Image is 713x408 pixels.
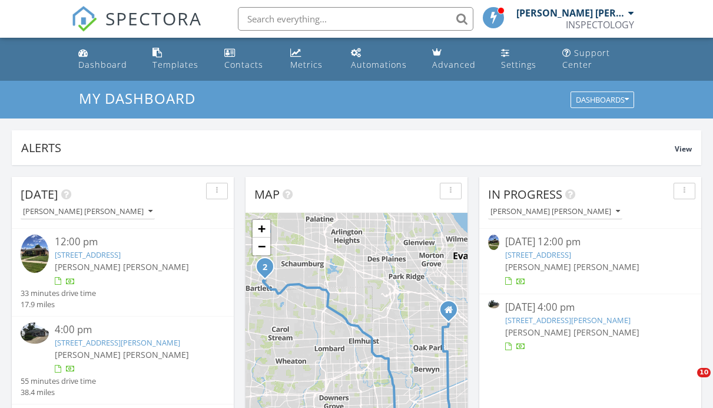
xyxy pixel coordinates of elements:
[21,376,96,387] div: 55 minutes drive time
[238,7,473,31] input: Search everything...
[71,6,97,32] img: The Best Home Inspection Software - Spectora
[576,96,629,104] div: Dashboards
[505,261,639,272] span: [PERSON_NAME] [PERSON_NAME]
[488,300,499,308] img: 9354234%2Fcover_photos%2F3yEdTsxDGIyWrFkkARH4%2Fsmall.jpg
[21,323,225,398] a: 4:00 pm [STREET_ADDRESS][PERSON_NAME] [PERSON_NAME] [PERSON_NAME] 55 minutes drive time 38.4 miles
[55,323,208,337] div: 4:00 pm
[23,208,152,216] div: [PERSON_NAME] [PERSON_NAME]
[571,92,634,108] button: Dashboards
[449,310,456,317] div: 4621 w schubert ave, CHICAGO ILLINOIS 60639
[254,186,280,202] span: Map
[346,42,418,76] a: Automations (Basic)
[21,288,96,299] div: 33 minutes drive time
[21,299,96,310] div: 17.9 miles
[253,238,270,255] a: Zoom out
[78,59,127,70] div: Dashboard
[55,235,208,249] div: 12:00 pm
[74,42,138,76] a: Dashboard
[21,387,96,398] div: 38.4 miles
[505,300,675,315] div: [DATE] 4:00 pm
[501,59,536,70] div: Settings
[675,144,692,154] span: View
[55,261,189,272] span: [PERSON_NAME] [PERSON_NAME]
[253,220,270,238] a: Zoom in
[21,323,49,344] img: 9354234%2Fcover_photos%2F3yEdTsxDGIyWrFkkARH4%2Fsmall.jpg
[263,264,267,272] i: 2
[496,42,548,76] a: Settings
[55,349,189,360] span: [PERSON_NAME] [PERSON_NAME]
[21,186,58,202] span: [DATE]
[105,6,202,31] span: SPECTORA
[558,42,639,76] a: Support Center
[488,300,692,353] a: [DATE] 4:00 pm [STREET_ADDRESS][PERSON_NAME] [PERSON_NAME] [PERSON_NAME]
[79,88,195,108] span: My Dashboard
[673,368,701,396] iframe: Intercom live chat
[21,140,675,156] div: Alerts
[432,59,476,70] div: Advanced
[71,16,202,41] a: SPECTORA
[505,327,639,338] span: [PERSON_NAME] [PERSON_NAME]
[697,368,711,377] span: 10
[224,59,263,70] div: Contacts
[55,249,121,260] a: [STREET_ADDRESS]
[21,235,49,272] img: 9363523%2Fcover_photos%2F14DGaHVfMVNhwkTFdncY%2Fsmall.jpg
[505,249,571,260] a: [STREET_ADDRESS]
[516,7,625,19] div: [PERSON_NAME] [PERSON_NAME]
[488,186,562,202] span: In Progress
[220,42,277,76] a: Contacts
[148,42,210,76] a: Templates
[265,266,272,274] div: 511 Frederick Ave, Streamwood, IL 60107
[21,204,155,220] button: [PERSON_NAME] [PERSON_NAME]
[286,42,337,76] a: Metrics
[427,42,487,76] a: Advanced
[488,204,622,220] button: [PERSON_NAME] [PERSON_NAME]
[290,59,323,70] div: Metrics
[562,47,610,70] div: Support Center
[351,59,407,70] div: Automations
[488,235,692,287] a: [DATE] 12:00 pm [STREET_ADDRESS] [PERSON_NAME] [PERSON_NAME]
[55,337,180,348] a: [STREET_ADDRESS][PERSON_NAME]
[490,208,620,216] div: [PERSON_NAME] [PERSON_NAME]
[152,59,198,70] div: Templates
[505,235,675,249] div: [DATE] 12:00 pm
[505,315,631,325] a: [STREET_ADDRESS][PERSON_NAME]
[488,235,499,249] img: 9363523%2Fcover_photos%2F14DGaHVfMVNhwkTFdncY%2Fsmall.jpg
[566,19,634,31] div: INSPECTOLOGY
[21,235,225,310] a: 12:00 pm [STREET_ADDRESS] [PERSON_NAME] [PERSON_NAME] 33 minutes drive time 17.9 miles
